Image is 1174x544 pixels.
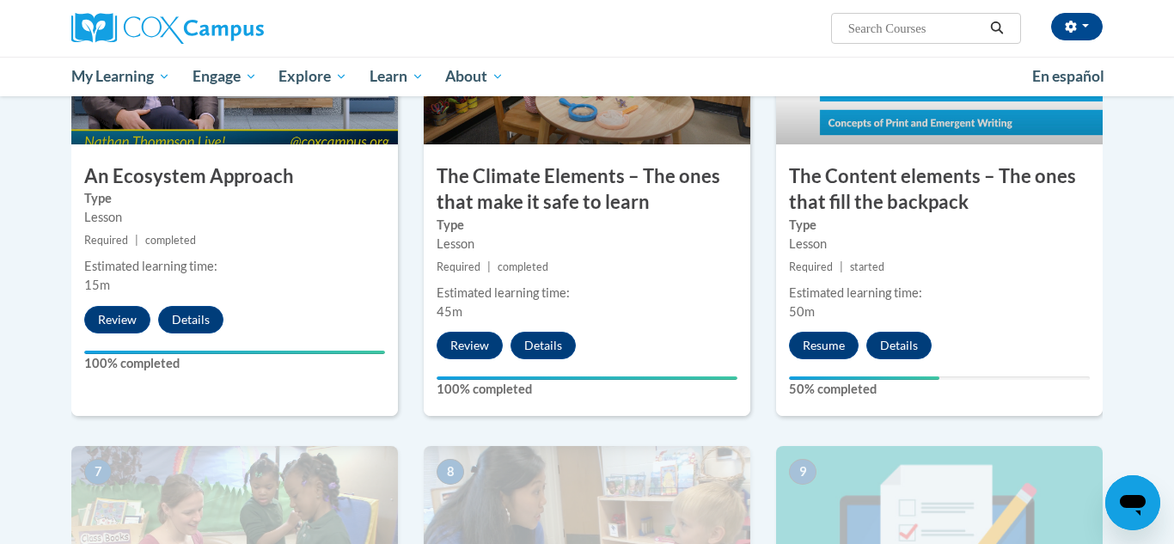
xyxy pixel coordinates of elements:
label: Type [84,189,385,208]
button: Details [866,332,932,359]
h3: The Content elements – The ones that fill the backpack [776,163,1103,217]
span: 7 [84,459,112,485]
iframe: Button to launch messaging window [1105,475,1160,530]
span: completed [145,234,196,247]
button: Review [437,332,503,359]
span: Explore [278,66,347,87]
h3: An Ecosystem Approach [71,163,398,190]
span: Required [437,260,480,273]
span: | [487,260,491,273]
a: En español [1021,58,1116,95]
a: My Learning [60,57,181,96]
button: Search [984,18,1010,39]
div: Lesson [84,208,385,227]
div: Main menu [46,57,1128,96]
button: Details [158,306,223,333]
div: Lesson [437,235,737,254]
span: 15m [84,278,110,292]
span: Required [84,234,128,247]
span: started [850,260,884,273]
span: | [135,234,138,247]
a: Explore [267,57,358,96]
span: Engage [193,66,257,87]
a: Cox Campus [71,13,398,44]
a: Learn [358,57,435,96]
span: En español [1032,67,1104,85]
label: Type [437,216,737,235]
span: My Learning [71,66,170,87]
button: Resume [789,332,859,359]
label: 50% completed [789,380,1090,399]
label: 100% completed [437,380,737,399]
label: Type [789,216,1090,235]
span: completed [498,260,548,273]
img: Cox Campus [71,13,264,44]
span: 45m [437,304,462,319]
div: Your progress [84,351,385,354]
span: Learn [370,66,424,87]
div: Estimated learning time: [84,257,385,276]
div: Lesson [789,235,1090,254]
span: | [840,260,843,273]
span: Required [789,260,833,273]
button: Account Settings [1051,13,1103,40]
div: Estimated learning time: [789,284,1090,303]
button: Details [511,332,576,359]
a: Engage [181,57,268,96]
button: Review [84,306,150,333]
label: 100% completed [84,354,385,373]
h3: The Climate Elements – The ones that make it safe to learn [424,163,750,217]
input: Search Courses [847,18,984,39]
div: Estimated learning time: [437,284,737,303]
span: 9 [789,459,816,485]
span: 8 [437,459,464,485]
div: Your progress [789,376,939,380]
div: Your progress [437,376,737,380]
span: About [445,66,504,87]
span: 50m [789,304,815,319]
a: About [435,57,516,96]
